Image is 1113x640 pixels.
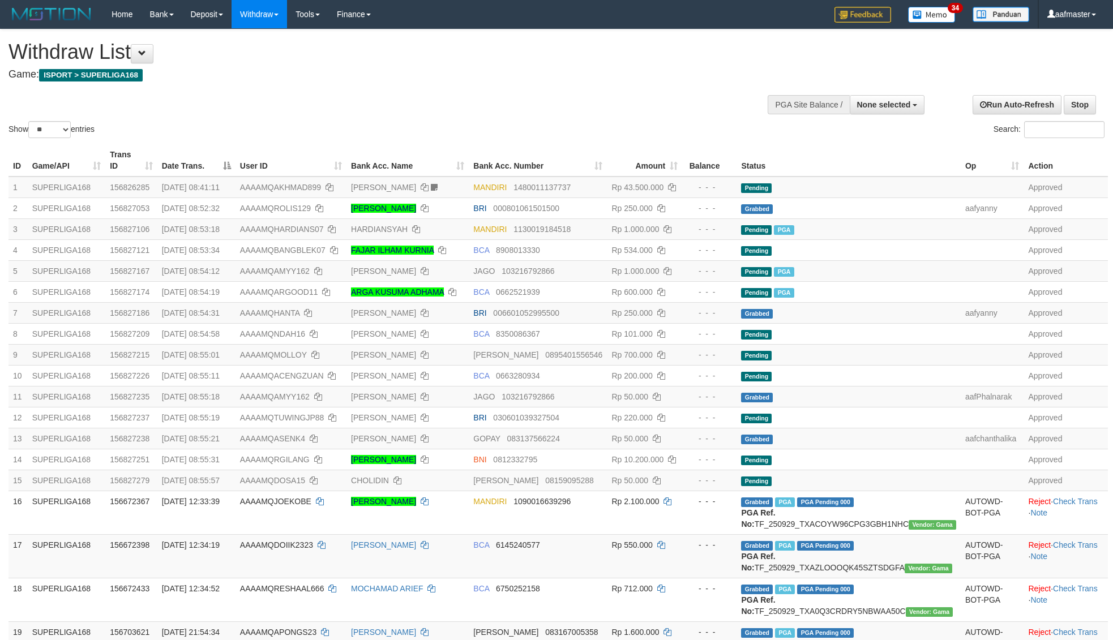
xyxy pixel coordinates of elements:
span: Pending [741,246,772,256]
b: PGA Ref. No: [741,508,775,529]
td: TF_250929_TXA0Q3CRDRY5NBWAA50C [737,578,960,621]
span: AAAAMQDOSA15 [240,476,305,485]
div: - - - [687,286,732,298]
span: AAAAMQBANGBLEK07 [240,246,326,255]
div: - - - [687,475,732,486]
span: [PERSON_NAME] [473,476,538,485]
input: Search: [1024,121,1105,138]
td: Approved [1024,177,1108,198]
span: [DATE] 08:53:34 [162,246,220,255]
span: [DATE] 08:55:31 [162,455,220,464]
a: Note [1030,595,1047,604]
span: BCA [473,287,489,297]
div: - - - [687,182,732,193]
span: AAAAMQROLIS129 [240,204,311,213]
td: Approved [1024,365,1108,386]
b: PGA Ref. No: [741,552,775,572]
span: 156827209 [110,329,149,338]
td: aafchanthalika [961,428,1024,449]
span: [DATE] 08:55:11 [162,371,220,380]
span: Pending [741,288,772,298]
td: 5 [8,260,28,281]
a: [PERSON_NAME] [351,350,416,359]
span: Copy 103216792866 to clipboard [502,267,554,276]
span: Copy 000801061501500 to clipboard [493,204,559,213]
span: [DATE] 08:54:31 [162,308,220,317]
td: 11 [8,386,28,407]
a: CHOLIDIN [351,476,389,485]
span: Rp 10.200.000 [611,455,663,464]
div: - - - [687,496,732,507]
div: - - - [687,626,732,638]
td: · · [1024,534,1108,578]
div: - - - [687,265,732,277]
div: - - - [687,583,732,594]
span: Rp 550.000 [611,540,652,549]
span: Copy 08159095288 to clipboard [545,476,594,485]
span: AAAAMQAKHMAD899 [240,183,321,192]
span: 156672367 [110,497,149,506]
span: [DATE] 08:55:21 [162,434,220,443]
span: Copy 0812332795 to clipboard [493,455,537,464]
div: PGA Site Balance / [768,95,849,114]
td: 16 [8,491,28,534]
td: · · [1024,491,1108,534]
span: Rp 534.000 [611,246,652,255]
span: Rp 101.000 [611,329,652,338]
span: Copy 006601052995500 to clipboard [493,308,559,317]
div: - - - [687,349,732,360]
span: [DATE] 08:55:57 [162,476,220,485]
span: 156827167 [110,267,149,276]
td: SUPERLIGA168 [28,260,105,281]
th: Op: activate to sort column ascending [961,144,1024,177]
span: [DATE] 21:54:34 [162,628,220,637]
span: Copy 083137566224 to clipboard [507,434,559,443]
a: [PERSON_NAME] [351,267,416,276]
td: Approved [1024,239,1108,260]
span: [DATE] 08:54:19 [162,287,220,297]
span: 156827226 [110,371,149,380]
td: SUPERLIGA168 [28,177,105,198]
span: 156827186 [110,308,149,317]
span: BRI [473,413,486,422]
td: SUPERLIGA168 [28,365,105,386]
label: Search: [994,121,1105,138]
span: Grabbed [741,628,773,638]
a: [PERSON_NAME] [351,455,416,464]
span: MANDIRI [473,225,507,234]
a: Check Trans [1053,628,1098,637]
td: SUPERLIGA168 [28,386,105,407]
span: Pending [741,330,772,340]
td: SUPERLIGA168 [28,344,105,365]
span: BCA [473,329,489,338]
span: Rp 1.600.000 [611,628,659,637]
a: [PERSON_NAME] [351,413,416,422]
span: Pending [741,351,772,360]
span: 156827215 [110,350,149,359]
span: Copy 6750252158 to clipboard [496,584,540,593]
a: [PERSON_NAME] [351,540,416,549]
span: BCA [473,584,489,593]
td: 3 [8,218,28,239]
a: Stop [1064,95,1096,114]
span: BCA [473,246,489,255]
span: 156827106 [110,225,149,234]
th: Bank Acc. Name: activate to sort column ascending [346,144,469,177]
span: GOPAY [473,434,500,443]
td: AUTOWD-BOT-PGA [961,534,1024,578]
h1: Withdraw List [8,41,731,63]
select: Showentries [28,121,71,138]
a: [PERSON_NAME] [351,329,416,338]
td: 18 [8,578,28,621]
span: AAAAMQNDAH16 [240,329,305,338]
span: [PERSON_NAME] [473,628,538,637]
span: AAAAMQHANTA [240,308,300,317]
span: [DATE] 08:54:12 [162,267,220,276]
span: Copy 1130019184518 to clipboard [513,225,571,234]
td: 9 [8,344,28,365]
span: [DATE] 08:54:58 [162,329,220,338]
span: Rp 220.000 [611,413,652,422]
span: Rp 200.000 [611,371,652,380]
td: aafPhalnarak [961,386,1024,407]
span: Pending [741,372,772,381]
